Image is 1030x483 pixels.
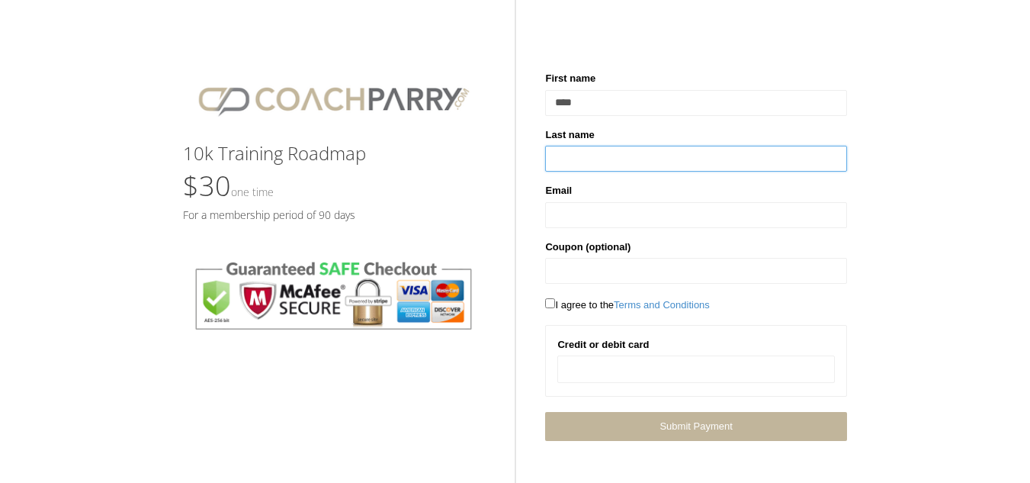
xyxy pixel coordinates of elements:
[545,299,709,311] span: I agree to the
[545,412,846,440] a: Submit Payment
[545,240,631,255] label: Coupon (optional)
[183,143,484,163] h3: 10k Training Roadmap
[567,363,824,376] iframe: Secure card payment input frame
[231,185,274,199] small: One time
[545,71,595,86] label: First name
[614,299,710,311] a: Terms and Conditions
[183,167,274,204] span: $30
[557,337,649,353] label: Credit or debit card
[183,71,484,128] img: CPlogo.png
[545,127,594,143] label: Last name
[659,420,732,432] span: Submit Payment
[545,183,572,198] label: Email
[183,209,484,221] h5: For a membership period of 90 days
